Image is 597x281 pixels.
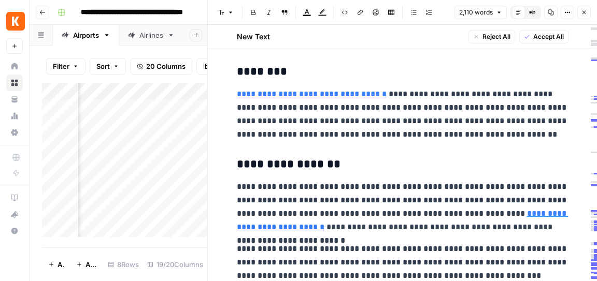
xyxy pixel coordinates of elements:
[139,30,163,40] div: Airlines
[46,58,86,75] button: Filter
[73,30,99,40] div: Airports
[104,256,143,273] div: 8 Rows
[58,259,64,270] span: Add Row
[454,6,507,19] button: 2,110 words
[96,61,110,71] span: Sort
[42,256,70,273] button: Add Row
[143,256,207,273] div: 19/20 Columns
[6,223,23,239] button: Help + Support
[70,256,104,273] button: Add 10 Rows
[146,61,186,71] span: 20 Columns
[90,58,126,75] button: Sort
[119,25,183,46] a: Airlines
[6,91,23,108] a: Your Data
[53,61,69,71] span: Filter
[468,30,515,43] button: Reject All
[7,206,22,222] div: What's new?
[533,32,564,41] span: Accept All
[482,32,510,41] span: Reject All
[6,108,23,124] a: Usage
[130,58,192,75] button: 20 Columns
[459,8,493,17] span: 2,110 words
[237,32,270,42] h2: New Text
[6,58,23,75] a: Home
[6,189,23,206] a: AirOps Academy
[86,259,97,270] span: Add 10 Rows
[6,12,25,31] img: Kayak Logo
[6,8,23,34] button: Workspace: Kayak
[6,124,23,141] a: Settings
[6,75,23,91] a: Browse
[519,30,568,43] button: Accept All
[6,206,23,223] button: What's new?
[53,25,119,46] a: Airports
